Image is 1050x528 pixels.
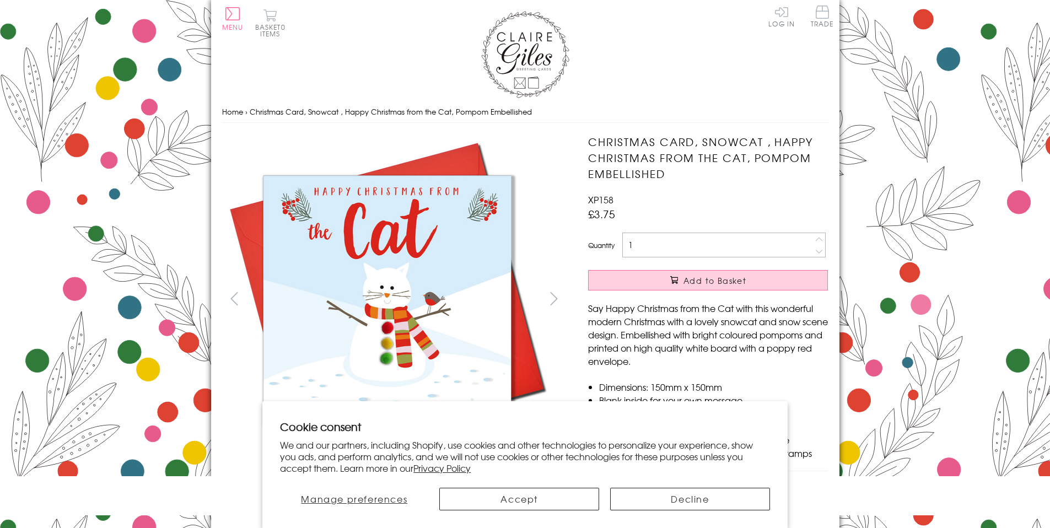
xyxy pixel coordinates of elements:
[588,301,828,368] p: Say Happy Christmas from the Cat with this wonderful modern Christmas with a lovely snowcat and s...
[566,134,897,465] img: Christmas Card, Snowcat , Happy Christmas from the Cat, Pompom Embellished
[250,106,532,117] span: Christmas Card, Snowcat , Happy Christmas from the Cat, Pompom Embellished
[222,134,552,465] img: Christmas Card, Snowcat , Happy Christmas from the Cat, Pompom Embellished
[481,11,569,98] img: Claire Giles Greetings Cards
[280,488,428,510] button: Manage preferences
[588,270,828,290] button: Add to Basket
[811,6,834,29] a: Trade
[610,488,770,510] button: Decline
[413,461,471,475] a: Privacy Policy
[301,492,407,505] span: Manage preferences
[588,206,615,222] span: £3.75
[599,380,828,394] li: Dimensions: 150mm x 150mm
[541,286,566,311] button: next
[260,22,286,39] span: 0 items
[222,106,243,117] a: Home
[245,106,247,117] span: ›
[222,101,828,123] nav: breadcrumbs
[683,275,746,286] span: Add to Basket
[255,9,286,37] button: Basket0 items
[222,22,244,32] span: Menu
[588,193,613,206] span: XP158
[222,7,244,30] button: Menu
[588,240,615,250] label: Quantity
[280,439,770,473] p: We and our partners, including Shopify, use cookies and other technologies to personalize your ex...
[439,488,599,510] button: Accept
[588,134,828,181] h1: Christmas Card, Snowcat , Happy Christmas from the Cat, Pompom Embellished
[599,394,828,407] li: Blank inside for your own message
[811,6,834,27] span: Trade
[768,6,795,27] a: Log In
[222,286,247,311] button: prev
[280,419,770,434] h2: Cookie consent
